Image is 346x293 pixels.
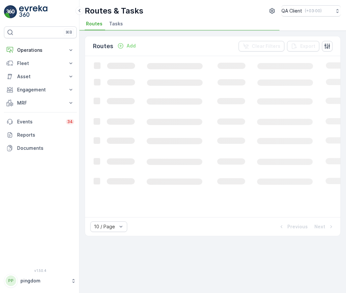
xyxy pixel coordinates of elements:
[305,8,322,14] p: ( +03:00 )
[4,57,77,70] button: Fleet
[314,223,335,231] button: Next
[281,5,341,16] button: QA Client(+03:00)
[109,20,123,27] span: Tasks
[4,96,77,110] button: MRF
[85,6,143,16] p: Routes & Tasks
[17,132,74,138] p: Reports
[314,223,325,230] p: Next
[4,142,77,155] a: Documents
[17,86,64,93] p: Engagement
[4,5,17,18] img: logo
[4,274,77,288] button: PPpingdom
[4,70,77,83] button: Asset
[17,118,62,125] p: Events
[17,60,64,67] p: Fleet
[4,44,77,57] button: Operations
[287,223,308,230] p: Previous
[66,30,72,35] p: ⌘B
[17,145,74,151] p: Documents
[277,223,308,231] button: Previous
[127,43,136,49] p: Add
[86,20,102,27] span: Routes
[19,5,47,18] img: logo_light-DOdMpM7g.png
[4,115,77,128] a: Events34
[93,42,113,51] p: Routes
[17,73,64,80] p: Asset
[67,119,73,124] p: 34
[239,41,284,51] button: Clear Filters
[115,42,138,50] button: Add
[20,277,68,284] p: pingdom
[300,43,315,49] p: Export
[4,128,77,142] a: Reports
[4,83,77,96] button: Engagement
[17,100,64,106] p: MRF
[281,8,302,14] p: QA Client
[4,269,77,273] span: v 1.50.4
[252,43,280,49] p: Clear Filters
[6,276,16,286] div: PP
[17,47,64,53] p: Operations
[287,41,319,51] button: Export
